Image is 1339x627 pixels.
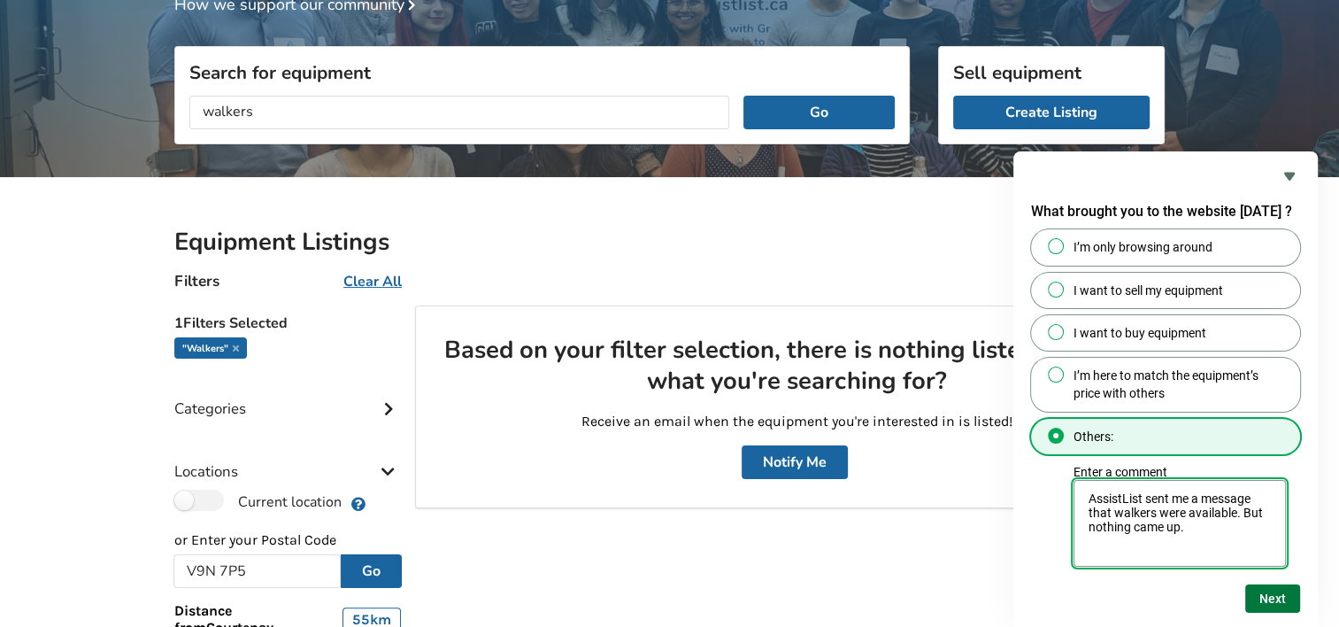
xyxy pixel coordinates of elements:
h3: Sell equipment [953,61,1150,84]
span: I want to buy equipment [1074,324,1206,342]
label: Current location [174,490,342,513]
button: Go [743,96,895,129]
p: Receive an email when the equipment you're interested in is listed! [444,412,1150,432]
u: Clear All [343,272,402,291]
label: Enter a comment [1074,465,1167,479]
input: Post Code [173,554,341,588]
span: I’m only browsing around [1074,238,1212,256]
input: I am looking for... [189,96,729,129]
div: What brought you to the website today ? [1031,229,1300,570]
button: Hide survey [1279,166,1300,187]
h2: Equipment Listings [174,227,1165,258]
button: Go [341,554,402,588]
span: I’m here to match the equipment’s price with others [1074,367,1286,403]
div: What brought you to the website today ? [1031,166,1300,613]
span: I want to sell my equipment [1074,282,1223,299]
h3: Search for equipment [189,61,895,84]
h2: What brought you to the website today ? [1031,201,1300,222]
a: Create Listing [953,96,1150,129]
div: Locations [174,427,401,490]
h2: Based on your filter selection, there is nothing listed. Can't find what you're searching for? [444,335,1150,398]
textarea: Enter a comment [1074,480,1286,567]
button: Notify Me [742,445,848,479]
div: Categories [174,364,401,427]
h5: 1 Filters Selected [174,306,401,337]
p: or Enter your Postal Code [174,530,401,551]
button: Next question [1245,584,1300,613]
h4: Filters [174,271,219,291]
span: Others: [1074,428,1113,445]
div: "walkers" [174,337,247,359]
